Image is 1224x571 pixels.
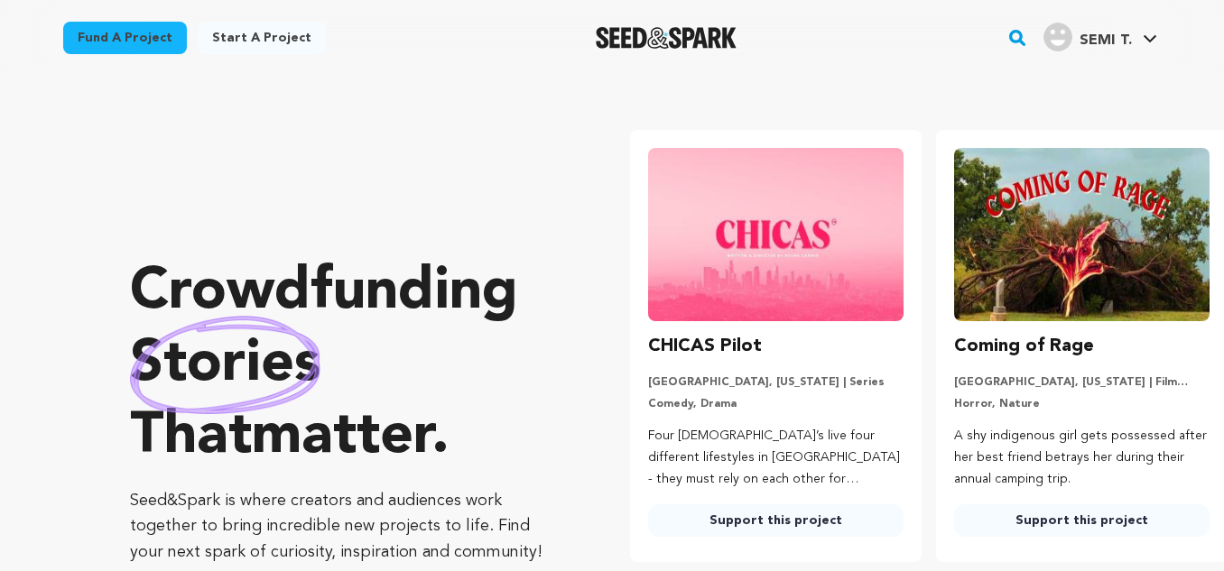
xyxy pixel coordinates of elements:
span: SEMI T.'s Profile [1040,19,1161,57]
a: Fund a project [63,22,187,54]
img: hand sketched image [130,316,320,414]
img: CHICAS Pilot image [648,148,904,321]
p: [GEOGRAPHIC_DATA], [US_STATE] | Series [648,375,904,390]
div: SEMI T.'s Profile [1043,23,1132,51]
span: SEMI T. [1080,33,1132,48]
p: Comedy, Drama [648,397,904,411]
p: Horror, Nature [954,397,1210,411]
p: Seed&Spark is where creators and audiences work together to bring incredible new projects to life... [130,488,558,566]
p: [GEOGRAPHIC_DATA], [US_STATE] | Film Short [954,375,1210,390]
a: Support this project [648,504,904,537]
span: matter [252,409,431,466]
p: Crowdfunding that . [130,257,558,474]
h3: Coming of Rage [954,332,1094,361]
p: A shy indigenous girl gets possessed after her best friend betrays her during their annual campin... [954,426,1210,490]
img: Coming of Rage image [954,148,1210,321]
a: Support this project [954,504,1210,537]
a: Seed&Spark Homepage [596,27,737,49]
a: Start a project [198,22,326,54]
p: Four [DEMOGRAPHIC_DATA]’s live four different lifestyles in [GEOGRAPHIC_DATA] - they must rely on... [648,426,904,490]
a: SEMI T.'s Profile [1040,19,1161,51]
img: user.png [1043,23,1072,51]
img: Seed&Spark Logo Dark Mode [596,27,737,49]
h3: CHICAS Pilot [648,332,762,361]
